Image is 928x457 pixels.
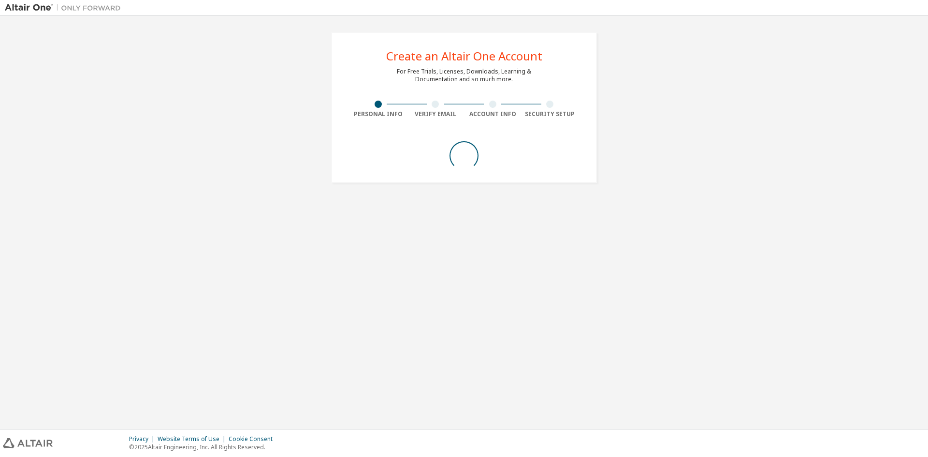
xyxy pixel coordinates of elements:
[3,438,53,448] img: altair_logo.svg
[229,435,278,443] div: Cookie Consent
[407,110,464,118] div: Verify Email
[158,435,229,443] div: Website Terms of Use
[464,110,522,118] div: Account Info
[522,110,579,118] div: Security Setup
[129,443,278,451] p: © 2025 Altair Engineering, Inc. All Rights Reserved.
[397,68,531,83] div: For Free Trials, Licenses, Downloads, Learning & Documentation and so much more.
[386,50,542,62] div: Create an Altair One Account
[349,110,407,118] div: Personal Info
[5,3,126,13] img: Altair One
[129,435,158,443] div: Privacy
